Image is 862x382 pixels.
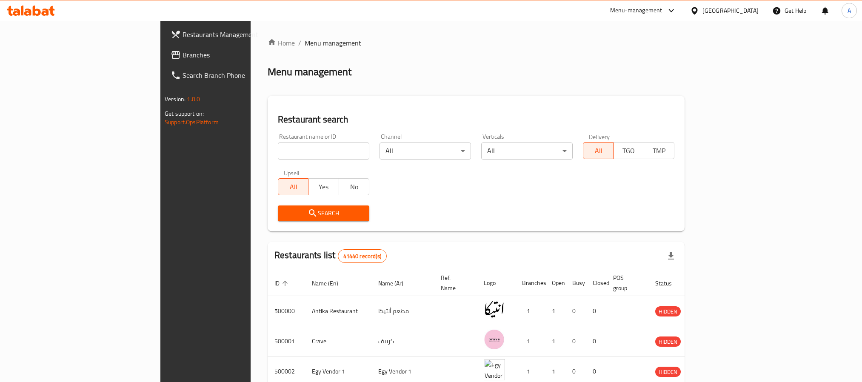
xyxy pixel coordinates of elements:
[285,208,362,219] span: Search
[648,145,671,157] span: TMP
[515,326,545,356] td: 1
[278,178,308,195] button: All
[565,296,586,326] td: 0
[441,273,467,293] span: Ref. Name
[282,181,305,193] span: All
[515,296,545,326] td: 1
[164,45,304,65] a: Branches
[312,278,349,288] span: Name (En)
[545,296,565,326] td: 1
[312,181,335,193] span: Yes
[644,142,674,159] button: TMP
[371,296,434,326] td: مطعم أنتيكا
[164,24,304,45] a: Restaurants Management
[702,6,759,15] div: [GEOGRAPHIC_DATA]
[610,6,662,16] div: Menu-management
[587,145,610,157] span: All
[183,29,297,40] span: Restaurants Management
[583,142,614,159] button: All
[371,326,434,356] td: كرييف
[339,178,369,195] button: No
[165,117,219,128] a: Support.OpsPlatform
[165,94,186,105] span: Version:
[655,306,681,316] div: HIDDEN
[589,134,610,140] label: Delivery
[484,299,505,320] img: Antika Restaurant
[484,329,505,350] img: Crave
[613,273,638,293] span: POS group
[343,181,366,193] span: No
[655,278,683,288] span: Status
[545,270,565,296] th: Open
[284,170,300,176] label: Upsell
[187,94,200,105] span: 1.0.0
[274,278,291,288] span: ID
[305,326,371,356] td: Crave
[586,326,606,356] td: 0
[164,65,304,86] a: Search Branch Phone
[545,326,565,356] td: 1
[848,6,851,15] span: A
[380,143,471,160] div: All
[477,270,515,296] th: Logo
[484,359,505,380] img: Egy Vendor 1
[183,70,297,80] span: Search Branch Phone
[338,249,387,263] div: Total records count
[481,143,573,160] div: All
[378,278,414,288] span: Name (Ar)
[305,38,361,48] span: Menu management
[268,65,351,79] h2: Menu management
[278,113,674,126] h2: Restaurant search
[655,367,681,377] span: HIDDEN
[565,270,586,296] th: Busy
[165,108,204,119] span: Get support on:
[565,326,586,356] td: 0
[278,143,369,160] input: Search for restaurant name or ID..
[183,50,297,60] span: Branches
[613,142,644,159] button: TGO
[586,296,606,326] td: 0
[305,296,371,326] td: Antika Restaurant
[338,252,386,260] span: 41440 record(s)
[274,249,387,263] h2: Restaurants list
[586,270,606,296] th: Closed
[655,307,681,316] span: HIDDEN
[661,246,681,266] div: Export file
[308,178,339,195] button: Yes
[268,38,685,48] nav: breadcrumb
[278,205,369,221] button: Search
[617,145,640,157] span: TGO
[655,337,681,347] span: HIDDEN
[515,270,545,296] th: Branches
